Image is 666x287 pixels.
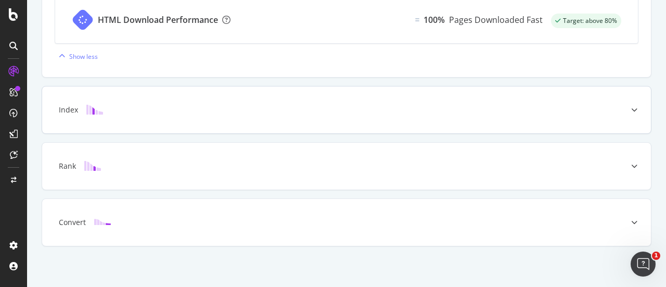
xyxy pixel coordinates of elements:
div: Convert [59,217,86,228]
img: Equal [415,18,419,21]
img: block-icon [86,105,103,115]
div: Rank [59,161,76,171]
div: success label [551,14,621,28]
div: Index [59,105,78,115]
span: 1 [652,252,660,260]
img: block-icon [84,161,101,171]
iframe: Intercom live chat [631,252,656,277]
div: Show less [69,52,98,61]
div: 100% [424,14,445,26]
div: HTML Download Performance [98,14,218,26]
div: Pages Downloaded Fast [449,14,543,26]
span: Target: above 80% [563,18,617,24]
img: block-icon [94,217,111,227]
button: Show less [55,48,98,65]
